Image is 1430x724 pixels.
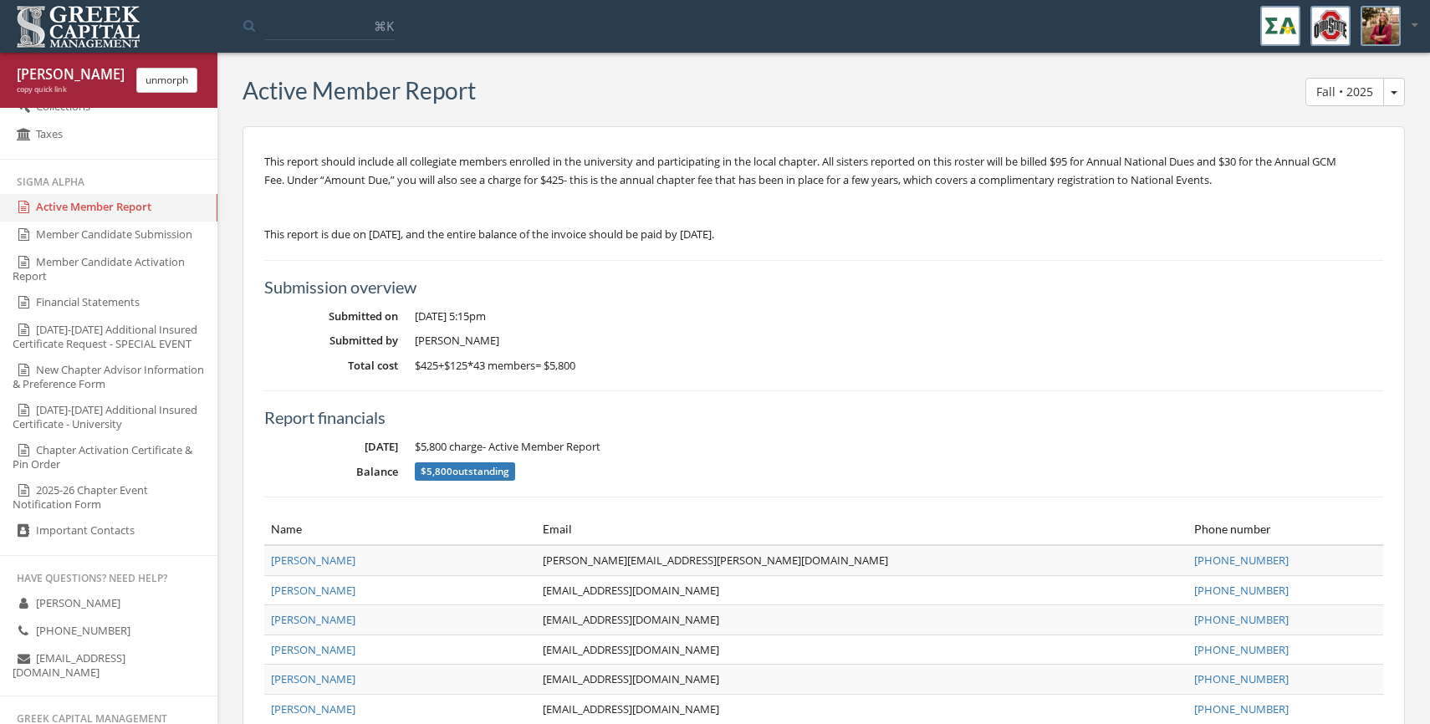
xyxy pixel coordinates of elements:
a: [EMAIL_ADDRESS][DOMAIN_NAME] [543,583,719,598]
a: [PERSON_NAME] [271,583,355,598]
span: + [415,358,575,373]
button: unmorph [136,68,197,93]
h3: Active Member Report [243,78,476,104]
span: = [535,358,541,373]
h5: Report financials [264,408,1383,426]
div: copy quick link [17,84,124,95]
span: [DATE] [365,439,398,454]
dt: Submitted on [264,308,398,324]
a: [PERSON_NAME] [271,671,355,686]
a: [PERSON_NAME] [271,553,355,568]
span: [PERSON_NAME] [36,595,120,610]
a: [EMAIL_ADDRESS][DOMAIN_NAME] [543,701,719,716]
dt: Total cost [264,358,398,374]
a: [PERSON_NAME] [271,701,355,716]
a: [PHONE_NUMBER] [1194,671,1289,686]
span: ⌘K [374,18,394,34]
a: [PERSON_NAME] [271,642,355,657]
span: outstanding [415,462,515,481]
h5: Submission overview [264,278,1383,296]
a: [EMAIL_ADDRESS][DOMAIN_NAME] [543,671,719,686]
a: [PHONE_NUMBER] [1194,701,1289,716]
a: [PERSON_NAME][EMAIL_ADDRESS][PERSON_NAME][DOMAIN_NAME] [543,553,888,568]
a: [EMAIL_ADDRESS][DOMAIN_NAME] [543,612,719,627]
span: [PERSON_NAME] [415,333,499,348]
th: Phone number [1187,514,1383,545]
th: Email [536,514,1187,545]
th: Name [264,514,536,545]
a: [PHONE_NUMBER] [1194,553,1289,568]
span: $125 [444,358,467,373]
span: $5,800 [421,465,452,478]
p: This report is due on [DATE], and the entire balance of the invoice should be paid by [DATE]. [264,225,1383,243]
a: [PERSON_NAME] [271,612,355,627]
a: [EMAIL_ADDRESS][DOMAIN_NAME] [543,642,719,657]
a: [PHONE_NUMBER] [1194,642,1289,657]
dt: Submitted by [264,333,398,349]
dt: Balance [264,464,398,480]
span: $5,800 [544,358,575,373]
button: Fall • 2025 [1383,78,1405,106]
a: [PHONE_NUMBER] [1194,583,1289,598]
span: [DATE] 5:15pm [415,308,486,324]
span: 43 members [473,358,535,373]
span: charge - Active Member Report [415,439,600,454]
p: This report should include all collegiate members enrolled in the university and participating in... [264,152,1383,189]
div: [PERSON_NAME] [PERSON_NAME] [17,65,124,84]
a: [PHONE_NUMBER] [1194,612,1289,627]
span: $425 [415,358,438,373]
span: $5,800 [415,439,447,454]
button: Fall • 2025 [1305,78,1384,106]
